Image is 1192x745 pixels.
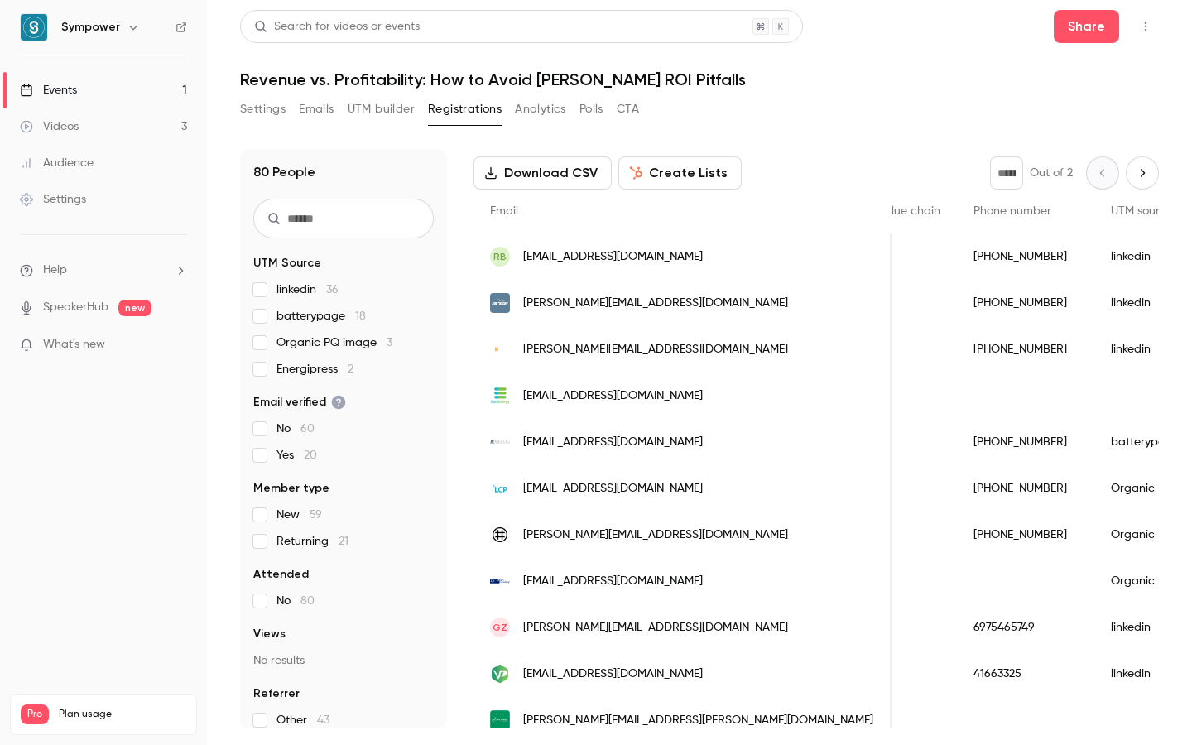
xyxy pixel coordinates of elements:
button: Registrations [428,96,502,123]
span: 36 [326,284,339,296]
span: No [276,421,315,437]
span: [PERSON_NAME][EMAIL_ADDRESS][DOMAIN_NAME] [523,295,788,312]
span: Yes [276,447,317,464]
span: Attended [253,566,309,583]
span: Organic PQ image [276,334,392,351]
span: [PERSON_NAME][EMAIL_ADDRESS][DOMAIN_NAME] [523,526,788,544]
button: Polls [579,96,603,123]
button: Share [1054,10,1119,43]
img: versapowr.com [490,664,510,684]
span: [EMAIL_ADDRESS][DOMAIN_NAME] [523,248,703,266]
h1: 80 People [253,162,315,182]
li: help-dropdown-opener [20,262,187,279]
span: Other [276,712,329,728]
p: No results [253,652,434,669]
span: Phone number [973,205,1051,217]
div: [PHONE_NUMBER] [957,419,1094,465]
img: elinorbatteries.com [490,346,510,353]
div: Search for videos or events [254,18,420,36]
div: [PHONE_NUMBER] [957,280,1094,326]
span: UTM Source [253,255,321,272]
div: [PHONE_NUMBER] [957,326,1094,372]
span: Member type [253,480,329,497]
button: Next page [1126,156,1159,190]
span: 59 [310,509,322,521]
div: Settings [20,191,86,208]
div: [PHONE_NUMBER] [957,512,1094,558]
img: arsia.gr [490,432,510,452]
h1: Revenue vs. Profitability: How to Avoid [PERSON_NAME] ROI Pitfalls [240,70,1159,89]
span: 43 [317,714,329,726]
span: [EMAIL_ADDRESS][DOMAIN_NAME] [523,573,703,590]
span: No [276,593,315,609]
div: Events [20,82,77,99]
button: UTM builder [348,96,415,123]
span: 60 [300,423,315,435]
button: Analytics [515,96,566,123]
span: [EMAIL_ADDRESS][DOMAIN_NAME] [523,666,703,683]
div: Videos [20,118,79,135]
span: 21 [339,536,348,547]
div: [PHONE_NUMBER] [957,233,1094,280]
span: [EMAIL_ADDRESS][DOMAIN_NAME] [523,434,703,451]
span: Returning [276,533,348,550]
button: Download CSV [473,156,612,190]
span: Referrer [253,685,300,702]
h6: Sympower [61,19,120,36]
span: New [276,507,322,523]
p: Out of 2 [1030,165,1073,181]
span: Email verified [253,394,346,411]
img: arise.se [490,293,510,313]
span: new [118,300,151,316]
span: 80 [300,595,315,607]
span: UTM source [1111,205,1173,217]
span: Views [253,626,286,642]
div: [PHONE_NUMBER] [957,465,1094,512]
span: [EMAIL_ADDRESS][DOMAIN_NAME] [523,480,703,497]
section: facet-groups [253,255,434,728]
img: euroenergy.com [490,386,510,406]
img: sustainablepublicaffairs.com [490,525,510,545]
div: 41663325 [957,651,1094,697]
span: Email [490,205,518,217]
span: What's new [43,336,105,353]
span: batterypage [276,308,366,324]
a: SpeakerHub [43,299,108,316]
iframe: Noticeable Trigger [167,338,187,353]
span: Help [43,262,67,279]
span: 2 [348,363,353,375]
img: Sympower [21,14,47,41]
div: 6975465749 [957,604,1094,651]
span: Pro [21,704,49,724]
button: CTA [617,96,639,123]
button: Settings [240,96,286,123]
img: abeam.com [490,571,510,591]
div: Audience [20,155,94,171]
img: rpower.solar [490,710,510,730]
span: Energipress [276,361,353,377]
span: [PERSON_NAME][EMAIL_ADDRESS][DOMAIN_NAME] [523,341,788,358]
span: Plan usage [59,708,186,721]
button: Emails [299,96,334,123]
button: Create Lists [618,156,742,190]
span: linkedin [276,281,339,298]
span: [PERSON_NAME][EMAIL_ADDRESS][PERSON_NAME][DOMAIN_NAME] [523,712,873,729]
span: 18 [355,310,366,322]
span: [EMAIL_ADDRESS][DOMAIN_NAME] [523,387,703,405]
span: 20 [304,449,317,461]
span: [PERSON_NAME][EMAIL_ADDRESS][DOMAIN_NAME] [523,619,788,637]
span: RB [493,249,507,264]
span: 3 [387,337,392,348]
img: lcp.com [490,478,510,498]
span: GZ [493,620,507,635]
